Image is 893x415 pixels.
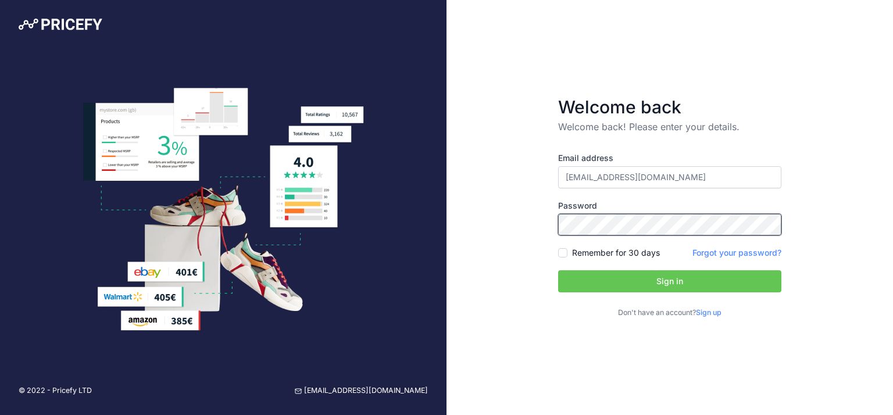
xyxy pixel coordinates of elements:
p: © 2022 - Pricefy LTD [19,385,92,396]
a: Sign up [696,308,721,317]
h3: Welcome back [558,96,781,117]
a: Forgot your password? [692,248,781,257]
label: Email address [558,152,781,164]
label: Remember for 30 days [572,247,660,259]
p: Don't have an account? [558,307,781,319]
p: Welcome back! Please enter your details. [558,120,781,134]
a: [EMAIL_ADDRESS][DOMAIN_NAME] [295,385,428,396]
img: Pricefy [19,19,102,30]
input: Enter your email [558,166,781,188]
button: Sign in [558,270,781,292]
label: Password [558,200,781,212]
